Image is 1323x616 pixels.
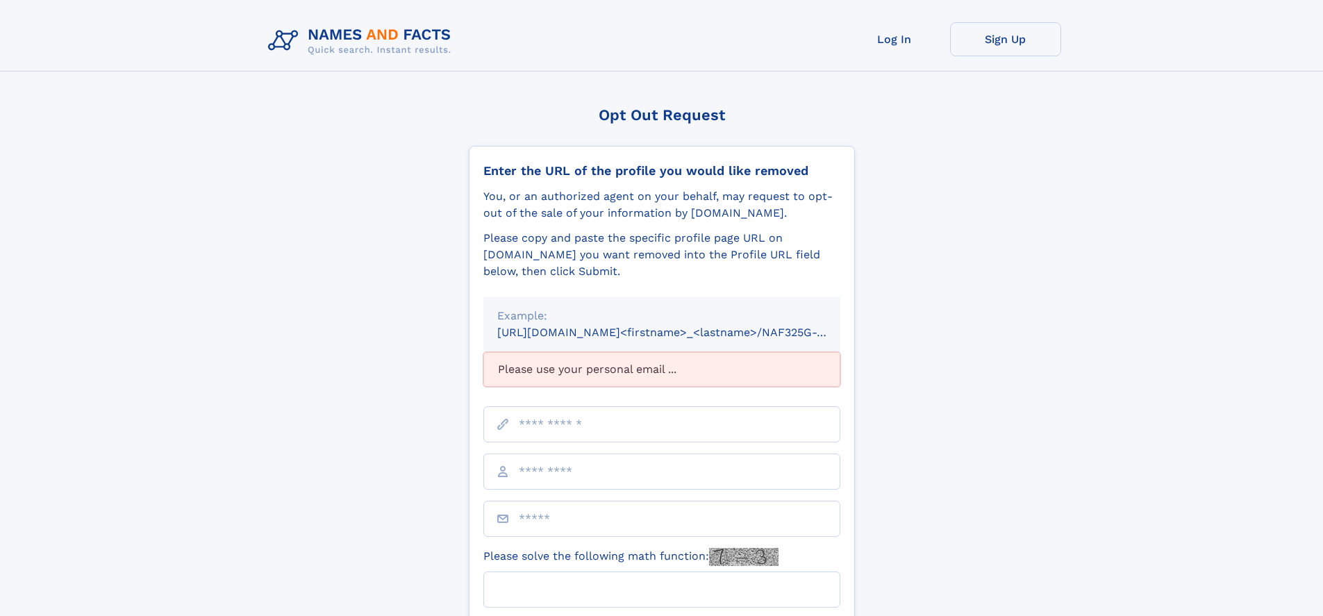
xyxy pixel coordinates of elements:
a: Sign Up [950,22,1061,56]
div: Example: [497,308,826,324]
div: Please use your personal email ... [483,352,840,387]
img: Logo Names and Facts [263,22,463,60]
label: Please solve the following math function: [483,548,779,566]
div: Please copy and paste the specific profile page URL on [DOMAIN_NAME] you want removed into the Pr... [483,230,840,280]
div: Opt Out Request [469,106,855,124]
a: Log In [839,22,950,56]
small: [URL][DOMAIN_NAME]<firstname>_<lastname>/NAF325G-xxxxxxxx [497,326,867,339]
div: You, or an authorized agent on your behalf, may request to opt-out of the sale of your informatio... [483,188,840,222]
div: Enter the URL of the profile you would like removed [483,163,840,178]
